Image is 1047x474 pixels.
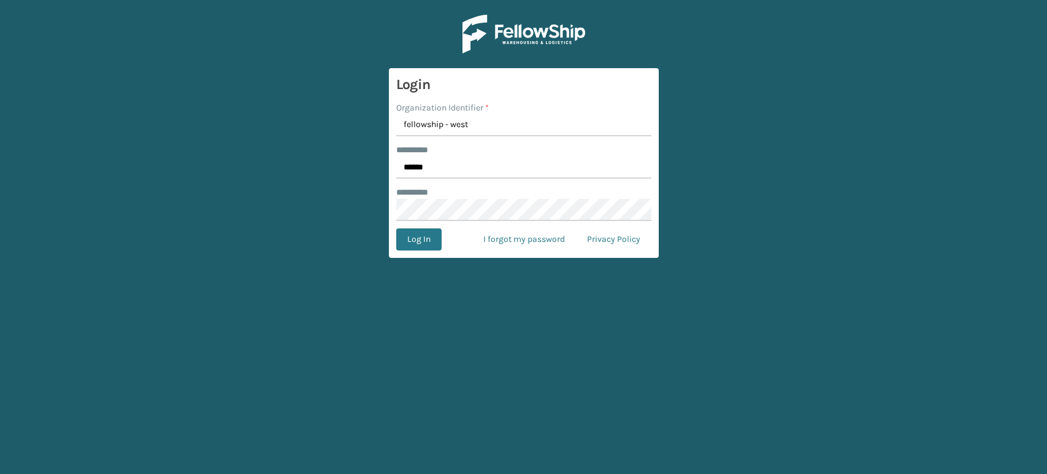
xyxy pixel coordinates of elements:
a: I forgot my password [472,228,576,251]
a: Privacy Policy [576,228,651,251]
label: Organization Identifier [396,101,489,114]
img: Logo [462,15,585,53]
h3: Login [396,76,651,94]
button: Log In [396,228,442,251]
